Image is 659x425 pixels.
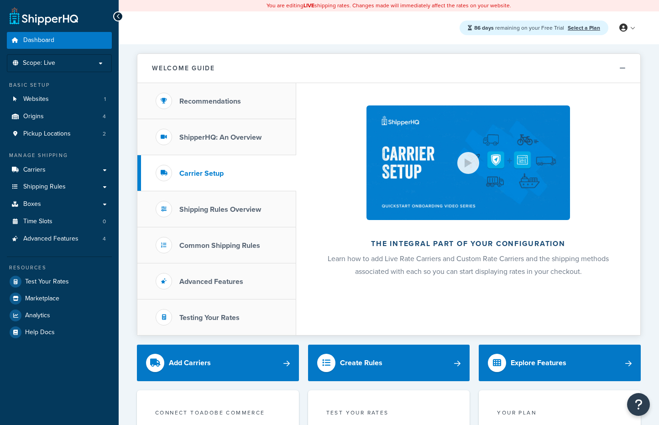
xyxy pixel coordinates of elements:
[7,213,112,230] a: Time Slots0
[511,357,566,369] div: Explore Features
[179,169,224,178] h3: Carrier Setup
[7,231,112,247] li: Advanced Features
[568,24,600,32] a: Select a Plan
[7,273,112,290] a: Test Your Rates
[103,113,106,121] span: 4
[326,409,452,419] div: Test your rates
[25,312,50,320] span: Analytics
[169,357,211,369] div: Add Carriers
[103,130,106,138] span: 2
[7,108,112,125] a: Origins4
[7,108,112,125] li: Origins
[103,235,106,243] span: 4
[7,196,112,213] a: Boxes
[137,345,299,381] a: Add Carriers
[25,329,55,336] span: Help Docs
[7,152,112,159] div: Manage Shipping
[23,183,66,191] span: Shipping Rules
[23,130,71,138] span: Pickup Locations
[7,231,112,247] a: Advanced Features4
[179,133,262,142] h3: ShipperHQ: An Overview
[25,278,69,286] span: Test Your Rates
[103,218,106,226] span: 0
[23,59,55,67] span: Scope: Live
[25,295,59,303] span: Marketplace
[7,126,112,142] a: Pickup Locations2
[7,264,112,272] div: Resources
[179,205,261,214] h3: Shipping Rules Overview
[152,65,215,72] h2: Welcome Guide
[7,324,112,341] a: Help Docs
[320,240,616,248] h2: The integral part of your configuration
[308,345,470,381] a: Create Rules
[23,113,44,121] span: Origins
[7,91,112,108] li: Websites
[7,81,112,89] div: Basic Setup
[179,278,243,286] h3: Advanced Features
[7,213,112,230] li: Time Slots
[479,345,641,381] a: Explore Features
[23,218,52,226] span: Time Slots
[328,253,609,277] span: Learn how to add Live Rate Carriers and Custom Rate Carriers and the shipping methods associated ...
[303,1,314,10] b: LIVE
[179,97,241,105] h3: Recommendations
[23,166,46,174] span: Carriers
[474,24,565,32] span: remaining on your Free Trial
[7,162,112,178] a: Carriers
[7,307,112,324] a: Analytics
[340,357,382,369] div: Create Rules
[23,200,41,208] span: Boxes
[23,235,78,243] span: Advanced Features
[366,105,570,220] img: The integral part of your configuration
[7,290,112,307] a: Marketplace
[137,54,640,83] button: Welcome Guide
[7,178,112,195] a: Shipping Rules
[179,241,260,250] h3: Common Shipping Rules
[7,32,112,49] a: Dashboard
[23,95,49,103] span: Websites
[23,37,54,44] span: Dashboard
[627,393,650,416] button: Open Resource Center
[7,126,112,142] li: Pickup Locations
[474,24,494,32] strong: 86 days
[179,314,240,322] h3: Testing Your Rates
[7,91,112,108] a: Websites1
[497,409,622,419] div: Your Plan
[155,409,281,419] div: Connect to Adobe Commerce
[104,95,106,103] span: 1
